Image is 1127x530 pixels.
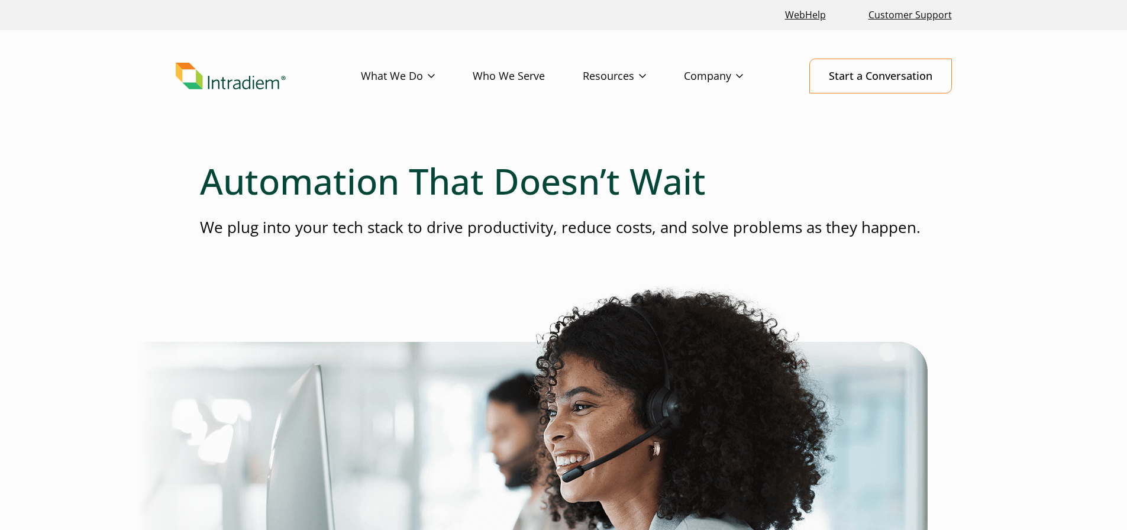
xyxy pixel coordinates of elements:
a: Resources [583,59,684,93]
a: Who We Serve [473,59,583,93]
a: What We Do [361,59,473,93]
a: Customer Support [864,2,957,28]
a: Start a Conversation [809,59,952,93]
a: Company [684,59,781,93]
h1: Automation That Doesn’t Wait [200,160,928,202]
img: Intradiem [176,63,286,90]
a: Link opens in a new window [780,2,831,28]
p: We plug into your tech stack to drive productivity, reduce costs, and solve problems as they happen. [200,216,928,238]
a: Link to homepage of Intradiem [176,63,361,90]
